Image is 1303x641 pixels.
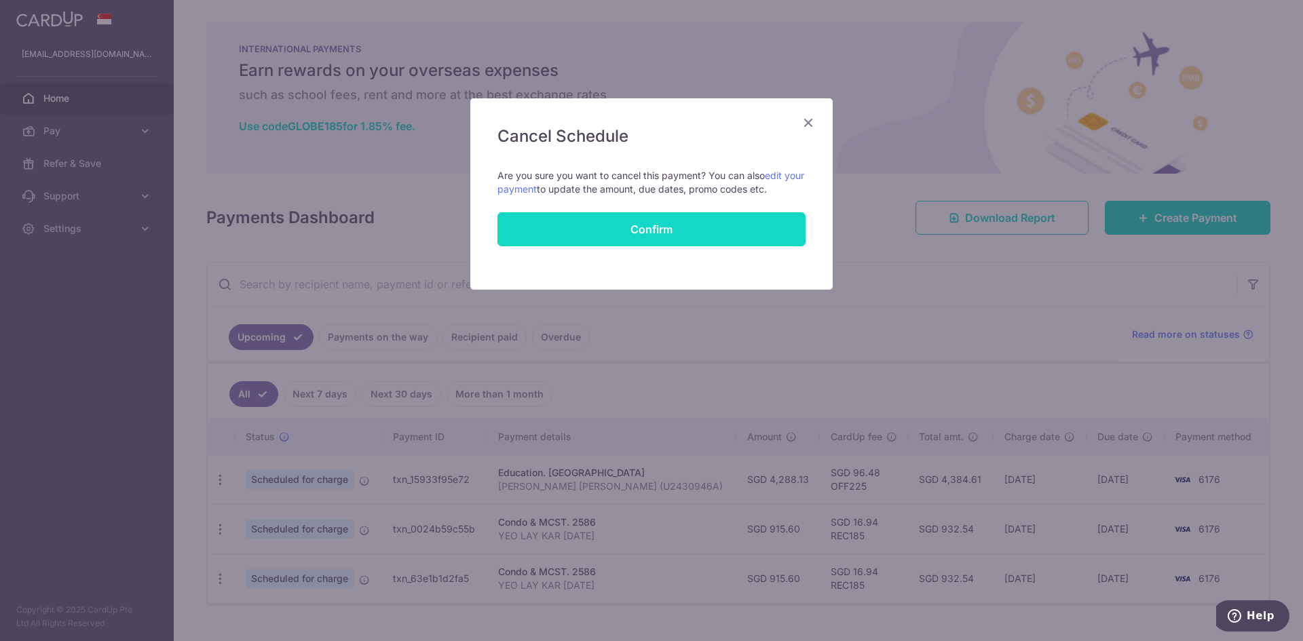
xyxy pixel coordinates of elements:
[800,115,816,131] button: Close
[1216,600,1289,634] iframe: Opens a widget where you can find more information
[497,212,806,246] button: Confirm
[497,125,806,147] h5: Cancel Schedule
[497,169,806,196] p: Are you sure you want to cancel this payment? You can also to update the amount, due dates, promo...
